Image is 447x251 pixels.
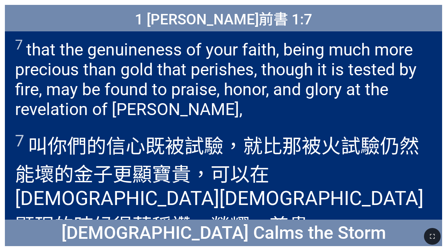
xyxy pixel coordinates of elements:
[15,214,328,237] wg5547: 顯現
[15,135,424,237] wg4102: 既被試驗
[15,135,424,237] wg5216: 信心
[191,214,328,237] wg1868: 、榮耀
[15,37,432,119] span: that the genuineness of your faith, being much more precious than gold that perishes, though it i...
[152,214,328,237] wg1519: 稱讚
[15,37,23,53] sup: 7
[15,163,424,237] wg4183: 顯寶貴
[15,135,424,237] wg2443: 你們的
[15,187,424,237] wg2424: [DEMOGRAPHIC_DATA]
[15,163,424,237] wg5093: ，可以在
[250,214,328,237] wg1391: 、尊貴
[15,163,424,237] wg622: 的金子
[15,131,24,150] sup: 7
[135,7,312,29] span: 1 [PERSON_NAME]前書 1:7
[15,163,424,237] wg5553: 更
[54,214,328,237] wg602: 的時候得著
[15,130,432,238] span: 叫
[308,214,328,237] wg5092: 。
